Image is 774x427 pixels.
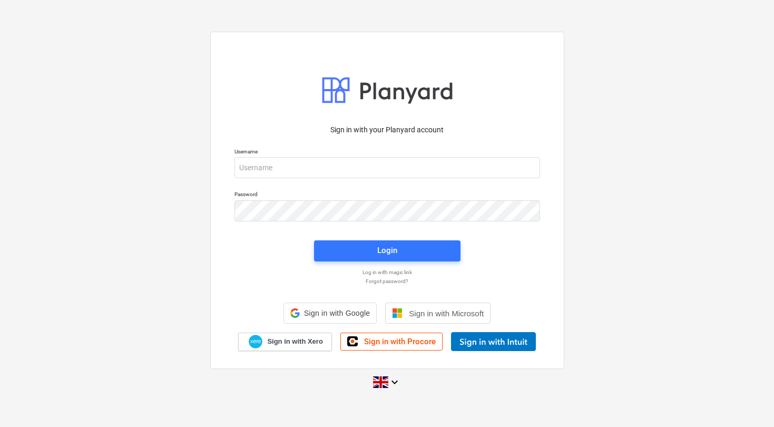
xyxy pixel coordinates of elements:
[377,244,397,257] div: Login
[364,337,436,346] span: Sign in with Procore
[304,309,370,317] span: Sign in with Google
[267,337,322,346] span: Sign in with Xero
[340,333,443,351] a: Sign in with Procore
[314,240,461,261] button: Login
[234,124,540,135] p: Sign in with your Planyard account
[392,308,403,318] img: Microsoft logo
[249,335,262,349] img: Xero logo
[388,376,401,389] i: keyboard_arrow_down
[234,148,540,157] p: Username
[229,269,545,276] a: Log in with magic link
[238,333,332,351] a: Sign in with Xero
[234,157,540,178] input: Username
[283,303,377,324] div: Sign in with Google
[229,278,545,285] a: Forgot password?
[409,309,484,318] span: Sign in with Microsoft
[234,191,540,200] p: Password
